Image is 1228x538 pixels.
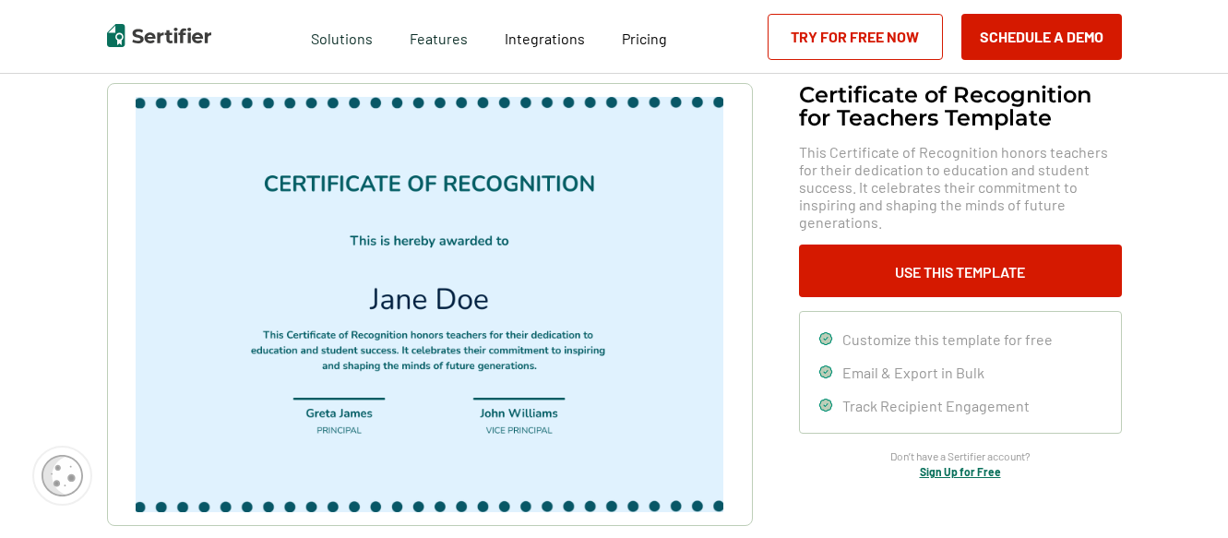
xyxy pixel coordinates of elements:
[799,245,1122,297] button: Use This Template
[505,25,585,48] a: Integrations
[768,14,943,60] a: Try for Free Now
[842,397,1030,414] span: Track Recipient Engagement
[42,455,83,496] img: Cookie Popup Icon
[799,83,1122,129] h1: Certificate of Recognition for Teachers Template
[842,364,984,381] span: Email & Export in Bulk
[961,14,1122,60] button: Schedule a Demo
[890,448,1031,465] span: Don’t have a Sertifier account?
[1136,449,1228,538] iframe: Chat Widget
[410,25,468,48] span: Features
[107,24,211,47] img: Sertifier | Digital Credentialing Platform
[842,330,1053,348] span: Customize this template for free
[920,465,1001,478] a: Sign Up for Free
[622,25,667,48] a: Pricing
[622,30,667,47] span: Pricing
[311,25,373,48] span: Solutions
[136,97,722,512] img: Certificate of Recognition for Teachers Template
[799,143,1122,231] span: This Certificate of Recognition honors teachers for their dedication to education and student suc...
[505,30,585,47] span: Integrations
